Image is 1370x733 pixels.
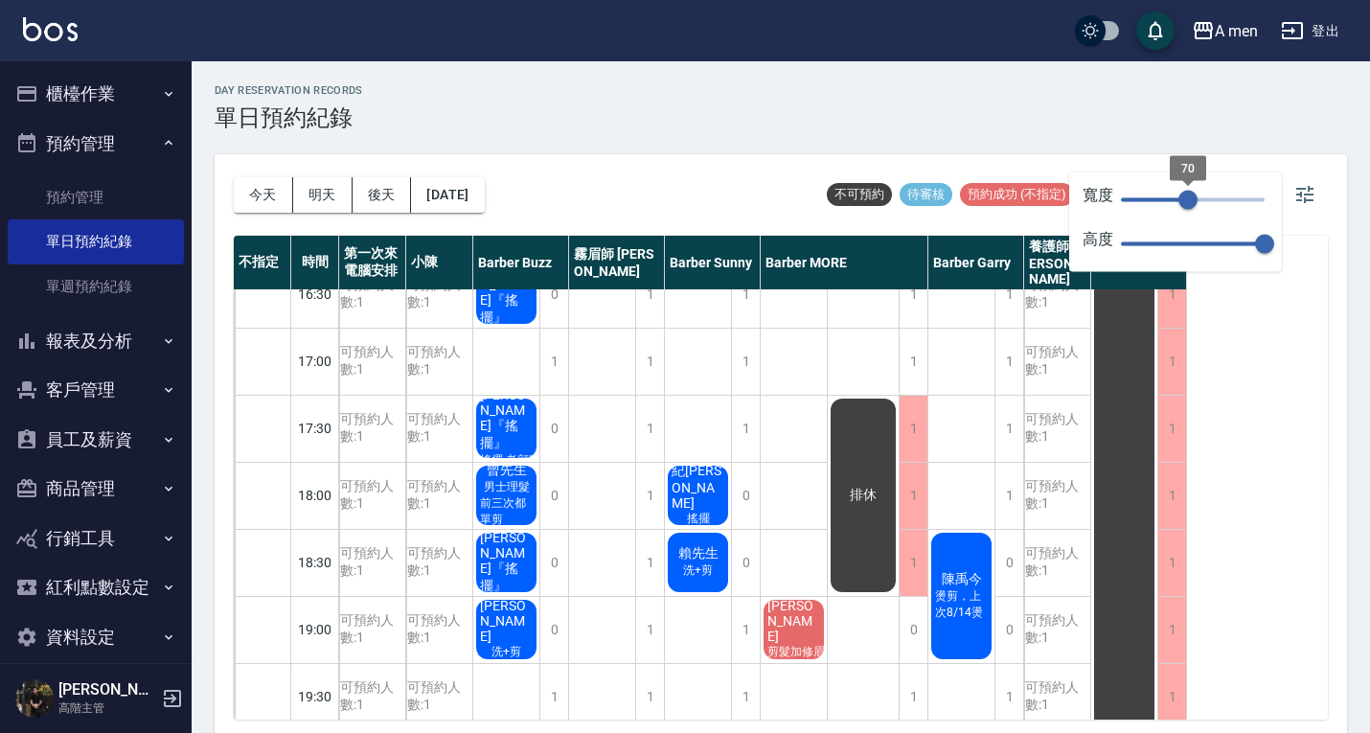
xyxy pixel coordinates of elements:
h3: 單日預約紀錄 [215,104,363,131]
div: 霧眉師 [PERSON_NAME] [569,236,665,289]
div: 1 [731,396,760,462]
span: 搖擺 [683,511,714,527]
div: 1 [899,463,927,529]
button: save [1136,11,1175,50]
a: 預約管理 [8,175,184,219]
span: 高度 [1083,230,1113,259]
div: 0 [731,463,760,529]
button: 商品管理 [8,464,184,514]
span: 賴先生 [674,545,722,562]
span: 燙剪，上次8/14燙 [931,588,992,621]
div: 1 [635,664,664,730]
div: 18:00 [291,462,339,529]
div: Barber Buzz [473,236,569,289]
button: 登出 [1273,13,1347,49]
div: 時間 [291,236,339,289]
span: 洗+剪 [679,562,717,579]
div: 可預約人數:1 [406,530,472,596]
div: 1 [1157,597,1186,663]
div: 第一次來 電腦安排 [339,236,406,289]
div: 1 [899,396,927,462]
div: 1 [635,597,664,663]
div: 可預約人數:1 [1024,530,1090,596]
button: [DATE] [411,177,484,213]
div: 17:30 [291,395,339,462]
span: 不可預約 [827,186,892,203]
div: 可預約人數:1 [406,664,472,730]
span: [PERSON_NAME] [764,598,824,644]
div: 可預約人數:1 [1024,262,1090,328]
div: 16:30 [291,261,339,328]
div: 可預約人數:1 [339,664,405,730]
div: 1 [731,664,760,730]
div: 0 [994,597,1023,663]
button: A men [1184,11,1266,51]
span: 剪髮加修眉 [764,644,829,660]
img: Logo [23,17,78,41]
div: 可預約人數:1 [406,396,472,462]
div: 1 [1157,530,1186,596]
div: 1 [635,396,664,462]
div: 可預約人數:1 [1024,463,1090,529]
div: 可預約人數:1 [1024,396,1090,462]
div: 1 [994,329,1023,395]
span: 紀[PERSON_NAME] [668,463,728,511]
p: 高階主管 [58,699,156,717]
span: 排休 [846,487,880,504]
div: 1 [994,463,1023,529]
button: 後天 [353,177,412,213]
div: 可預約人數:1 [1024,664,1090,730]
div: 1 [1157,463,1186,529]
div: 0 [539,396,568,462]
div: 可預約人數:1 [1024,597,1090,663]
div: 1 [1157,329,1186,395]
span: 陳禹今 [938,571,986,588]
div: 0 [539,262,568,328]
div: 可預約人數:1 [339,597,405,663]
div: 1 [899,664,927,730]
a: 單日預約紀錄 [8,219,184,263]
div: 1 [539,329,568,395]
button: 預約管理 [8,119,184,169]
button: 員工及薪資 [8,415,184,465]
div: 1 [731,329,760,395]
button: 行銷工具 [8,514,184,563]
div: 可預約人數:1 [339,396,405,462]
span: 男士理髮 [480,479,534,495]
h2: day Reservation records [215,84,363,97]
div: 1 [635,463,664,529]
span: 70 [1181,162,1195,175]
div: 17:00 [291,328,339,395]
button: 今天 [234,177,293,213]
h5: [PERSON_NAME] [58,680,156,699]
img: Person [15,679,54,718]
div: 0 [539,530,568,596]
div: 18:30 [291,529,339,596]
div: 1 [994,262,1023,328]
span: [PERSON_NAME]『搖擺』 [476,262,537,327]
span: 寬度 [1083,186,1113,215]
div: 1 [635,329,664,395]
div: 0 [731,530,760,596]
div: 可預約人數:1 [406,597,472,663]
div: 可預約人數:1 [339,329,405,395]
div: 0 [539,463,568,529]
div: 可預約人數:1 [406,262,472,328]
div: 1 [899,329,927,395]
div: 1 [635,262,664,328]
div: Barber Sunny [665,236,761,289]
div: 0 [539,597,568,663]
span: 搖擺 老顧客 男士理髮 [476,452,593,469]
div: 19:30 [291,663,339,730]
span: 待審核 [900,186,952,203]
span: [PERSON_NAME] [476,598,537,644]
span: 洗+剪 [488,644,525,660]
div: 1 [1157,396,1186,462]
div: Barber Garry [928,236,1024,289]
button: 明天 [293,177,353,213]
span: 曾先生 [483,462,531,479]
span: [PERSON_NAME]『搖擺』 [476,530,537,595]
span: 前三次都單剪 [476,495,537,528]
div: 1 [731,262,760,328]
span: [PERSON_NAME]『搖擺』 [476,387,537,452]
